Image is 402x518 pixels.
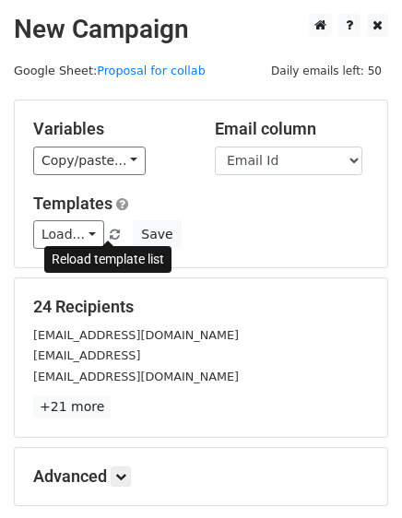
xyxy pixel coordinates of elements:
button: Save [133,220,181,249]
span: Daily emails left: 50 [265,61,388,81]
a: Load... [33,220,104,249]
small: Google Sheet: [14,64,206,77]
a: Proposal for collab [97,64,206,77]
h2: New Campaign [14,14,388,45]
a: +21 more [33,395,111,418]
div: Reload template list [44,246,171,273]
small: [EMAIL_ADDRESS] [33,348,140,362]
a: Daily emails left: 50 [265,64,388,77]
h5: Advanced [33,466,369,487]
h5: 24 Recipients [33,297,369,317]
a: Copy/paste... [33,147,146,175]
small: [EMAIL_ADDRESS][DOMAIN_NAME] [33,328,239,342]
small: [EMAIL_ADDRESS][DOMAIN_NAME] [33,370,239,383]
h5: Email column [215,119,369,139]
h5: Variables [33,119,187,139]
iframe: Chat Widget [310,430,402,518]
a: Templates [33,194,112,213]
